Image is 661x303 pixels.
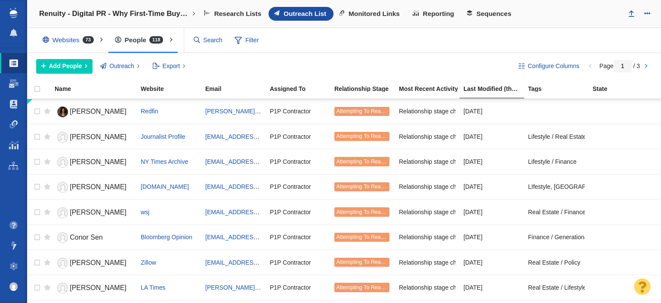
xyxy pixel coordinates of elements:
a: [PERSON_NAME] [55,104,133,119]
a: [PERSON_NAME] [55,130,133,145]
div: P1P Contractor [270,127,327,146]
a: LA Times [141,284,166,291]
span: Attempting To Reach (1 try) [336,159,402,165]
button: Outreach [96,59,145,74]
span: Add People [49,62,82,71]
div: [DATE] [463,228,520,247]
span: Attempting To Reach (1 try) [336,234,402,240]
a: Assigned To [270,86,334,93]
span: Relationship stage changed to: Attempting To Reach, 1 Attempt [399,158,568,166]
a: Conor Sen [55,230,133,245]
a: [EMAIL_ADDRESS][DOMAIN_NAME] or [EMAIL_ADDRESS][DOMAIN_NAME] [205,259,418,266]
td: Attempting To Reach (1 try) [330,275,395,300]
a: Outreach List [269,7,334,21]
div: Email [205,86,269,92]
td: Attempting To Reach (1 try) [330,149,395,174]
span: [PERSON_NAME] [70,284,127,291]
a: [EMAIL_ADDRESS][DOMAIN_NAME] [205,234,307,241]
span: Lifestyle / Real Estate [528,133,586,141]
span: Reporting [423,10,454,18]
span: [PERSON_NAME] [70,108,127,115]
span: Outreach List [284,10,326,18]
a: [EMAIL_ADDRESS][DOMAIN_NAME] or [PERSON_NAME][DOMAIN_NAME][EMAIL_ADDRESS][PERSON_NAME][DOMAIN_NAME] [205,209,565,216]
td: Attempting To Reach (1 try) [330,124,395,149]
div: Assigned To [270,86,334,92]
a: [PERSON_NAME] [55,256,133,271]
div: [DATE] [463,253,520,272]
img: c9363fb76f5993e53bff3b340d5c230a [9,282,18,291]
a: Tags [528,86,592,93]
h4: Renuity - Digital PR - Why First-Time Buyers Are Rethinking the Starter Home [39,9,190,18]
a: [PERSON_NAME][EMAIL_ADDRESS][PERSON_NAME][DOMAIN_NAME] [205,108,407,115]
div: [DATE] [463,278,520,297]
div: Tags [528,86,592,92]
a: [DOMAIN_NAME] [141,183,189,190]
span: [PERSON_NAME] [70,183,127,191]
span: LIfestyle, PR, Travel [528,183,636,191]
div: Websites [36,30,104,50]
span: Attempting To Reach (1 try) [336,209,402,215]
div: P1P Contractor [270,278,327,297]
div: State [593,86,656,92]
div: Date the Contact information in this project was last edited [463,86,527,92]
a: [EMAIL_ADDRESS][DOMAIN_NAME] [205,133,307,140]
div: P1P Contractor [270,152,327,171]
a: [PERSON_NAME] [55,281,133,296]
a: Email [205,86,269,93]
a: Name [55,86,140,93]
td: Attempting To Reach (1 try) [330,99,395,124]
div: [DATE] [463,127,520,146]
a: Reporting [407,7,461,21]
span: [PERSON_NAME] [70,259,127,266]
a: [EMAIL_ADDRESS][DOMAIN_NAME] [205,158,307,165]
a: Relationship Stage [334,86,398,93]
div: Website [141,86,204,92]
div: [DATE] [463,152,520,171]
span: Real Estate / Policy [528,259,580,266]
span: Relationship stage changed to: Attempting To Reach, 1 Attempt [399,233,568,241]
span: Attempting To Reach (1 try) [336,259,402,265]
div: Relationship Stage [334,86,398,92]
a: Last Modified (this project) [463,86,527,93]
span: Relationship stage changed to: Attempting To Reach, 1 Attempt [399,183,568,191]
button: Export [148,59,190,74]
span: Attempting To Reach (1 try) [336,284,402,291]
span: 73 [83,36,94,44]
a: Zillow [141,259,156,266]
span: Conor Sen [70,234,103,241]
div: P1P Contractor [270,178,327,196]
a: Research Lists [198,7,269,21]
a: Sequences [461,7,519,21]
div: Most Recent Activity [399,86,463,92]
div: [DATE] [463,102,520,121]
a: [PERSON_NAME] [55,205,133,220]
span: Finance / Generational [528,233,589,241]
a: Redfin [141,108,158,115]
a: Website [141,86,204,93]
span: Sequences [476,10,511,18]
td: Attempting To Reach (1 try) [330,225,395,250]
div: [DATE] [463,178,520,196]
span: Monitored Links [349,10,400,18]
td: Attempting To Reach (1 try) [330,200,395,225]
a: [PERSON_NAME] [55,155,133,170]
span: Lifestyle / Finance [528,158,577,166]
a: Bloomberg Opinion [141,234,192,241]
button: Configure Columns [514,59,584,74]
a: State [593,86,656,93]
span: Attempting To Reach (1 try) [336,184,402,190]
span: Relationship stage changed to: Attempting To Reach, 1 Attempt [399,259,568,266]
span: Relationship stage changed to: Attempting To Reach, 1 Attempt [399,208,568,216]
span: Outreach [109,62,134,71]
span: Real Estate / Lifestyle [528,284,586,291]
div: P1P Contractor [270,203,327,221]
div: P1P Contractor [270,228,327,247]
span: Relationship stage changed to: Attempting To Reach, 1 Attempt [399,107,568,115]
span: Relationship stage changed to: Attempting To Reach, 1 Attempt [399,133,568,141]
span: Attempting To Reach (1 try) [336,108,402,114]
span: NY Times Archive [141,158,188,165]
a: [EMAIL_ADDRESS][DOMAIN_NAME] [205,183,307,190]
